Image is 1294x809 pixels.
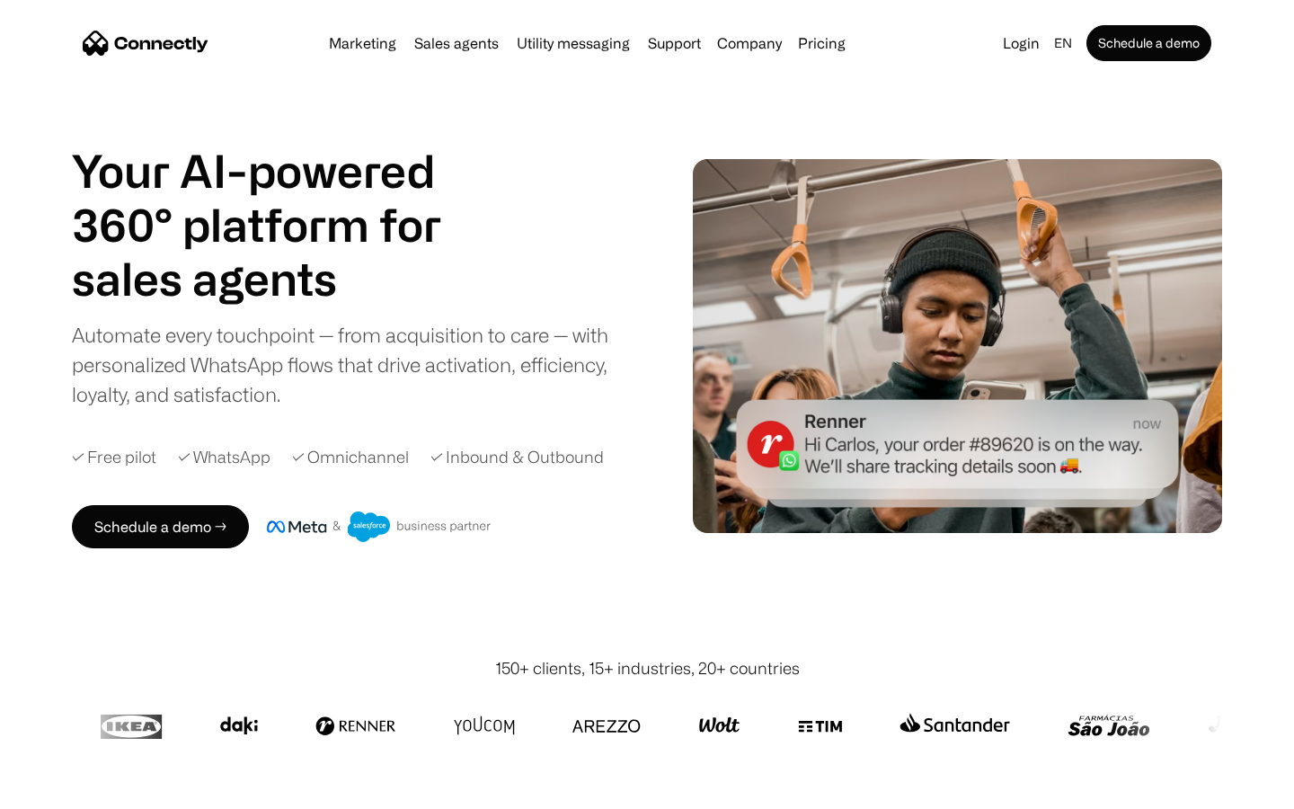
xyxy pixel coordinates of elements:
[510,36,637,50] a: Utility messaging
[717,31,782,56] div: Company
[430,445,604,469] div: ✓ Inbound & Outbound
[996,31,1047,56] a: Login
[292,445,409,469] div: ✓ Omnichannel
[641,36,708,50] a: Support
[18,776,108,803] aside: Language selected: English
[72,445,156,469] div: ✓ Free pilot
[495,656,800,680] div: 150+ clients, 15+ industries, 20+ countries
[72,505,249,548] a: Schedule a demo →
[791,36,853,50] a: Pricing
[178,445,270,469] div: ✓ WhatsApp
[72,252,485,306] h1: sales agents
[407,36,506,50] a: Sales agents
[322,36,403,50] a: Marketing
[72,144,485,252] h1: Your AI-powered 360° platform for
[1054,31,1072,56] div: en
[36,778,108,803] ul: Language list
[1086,25,1211,61] a: Schedule a demo
[72,320,638,409] div: Automate every touchpoint — from acquisition to care — with personalized WhatsApp flows that driv...
[267,511,492,542] img: Meta and Salesforce business partner badge.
